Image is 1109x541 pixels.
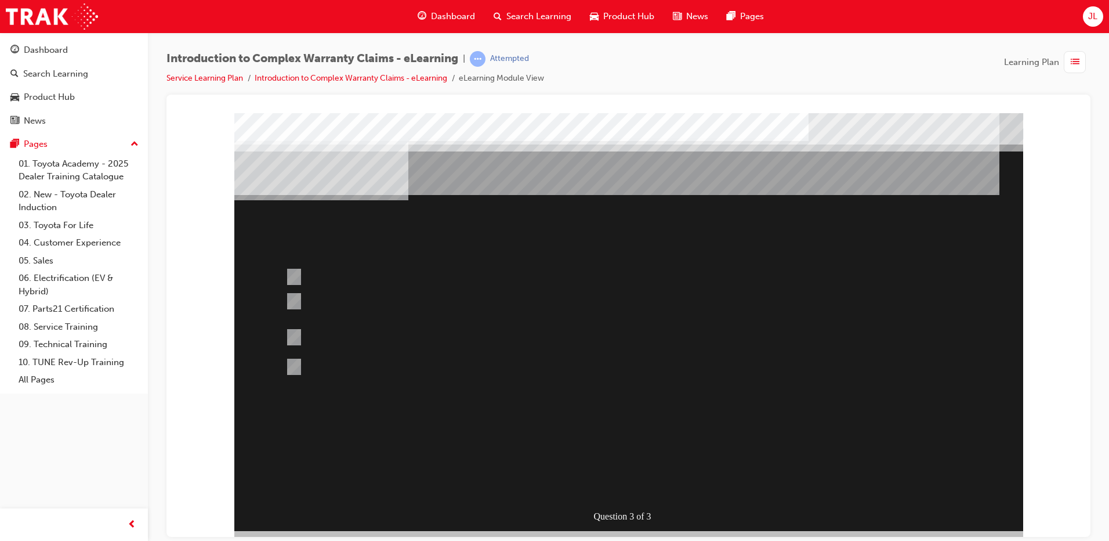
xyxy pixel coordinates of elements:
[166,73,243,83] a: Service Learning Plan
[255,73,447,83] a: Introduction to Complex Warranty Claims - eLearning
[717,5,773,28] a: pages-iconPages
[5,37,143,134] button: DashboardSearch LearningProduct HubNews
[59,418,847,449] div: Multiple Choice Quiz
[5,110,143,132] a: News
[24,91,75,104] div: Product Hub
[6,3,98,30] img: Trak
[24,44,68,57] div: Dashboard
[1088,10,1097,23] span: JL
[581,5,664,28] a: car-iconProduct Hub
[459,72,544,85] li: eLearning Module View
[408,5,484,28] a: guage-iconDashboard
[10,116,19,127] span: news-icon
[14,371,143,389] a: All Pages
[603,10,654,23] span: Product Hub
[1004,51,1090,73] button: Learning Plan
[664,5,717,28] a: news-iconNews
[128,518,136,532] span: prev-icon
[490,53,529,64] div: Attempted
[494,9,502,24] span: search-icon
[10,139,19,150] span: pages-icon
[14,186,143,217] a: 02. New - Toyota Dealer Induction
[1004,56,1059,69] span: Learning Plan
[14,300,143,318] a: 07. Parts21 Certification
[484,5,581,28] a: search-iconSearch Learning
[10,92,19,103] span: car-icon
[5,86,143,108] a: Product Hub
[590,9,599,24] span: car-icon
[14,269,143,300] a: 06. Electrification (EV & Hybrid)
[10,45,19,56] span: guage-icon
[5,63,143,85] a: Search Learning
[740,10,764,23] span: Pages
[24,138,48,151] div: Pages
[418,9,426,24] span: guage-icon
[14,252,143,270] a: 05. Sales
[10,69,19,80] span: search-icon
[14,354,143,372] a: 10. TUNE Rev-Up Training
[14,234,143,252] a: 04. Customer Experience
[5,39,143,61] a: Dashboard
[686,10,708,23] span: News
[673,9,682,24] span: news-icon
[431,10,475,23] span: Dashboard
[5,134,143,155] button: Pages
[470,51,485,67] span: learningRecordVerb_ATTEMPT-icon
[23,67,88,81] div: Search Learning
[506,10,571,23] span: Search Learning
[463,52,465,66] span: |
[14,217,143,235] a: 03. Toyota For Life
[727,9,735,24] span: pages-icon
[131,137,139,152] span: up-icon
[14,336,143,354] a: 09. Technical Training
[14,155,143,186] a: 01. Toyota Academy - 2025 Dealer Training Catalogue
[166,52,458,66] span: Introduction to Complex Warranty Claims - eLearning
[24,114,46,128] div: News
[1071,55,1079,70] span: list-icon
[1083,6,1103,27] button: JL
[14,318,143,336] a: 08. Service Training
